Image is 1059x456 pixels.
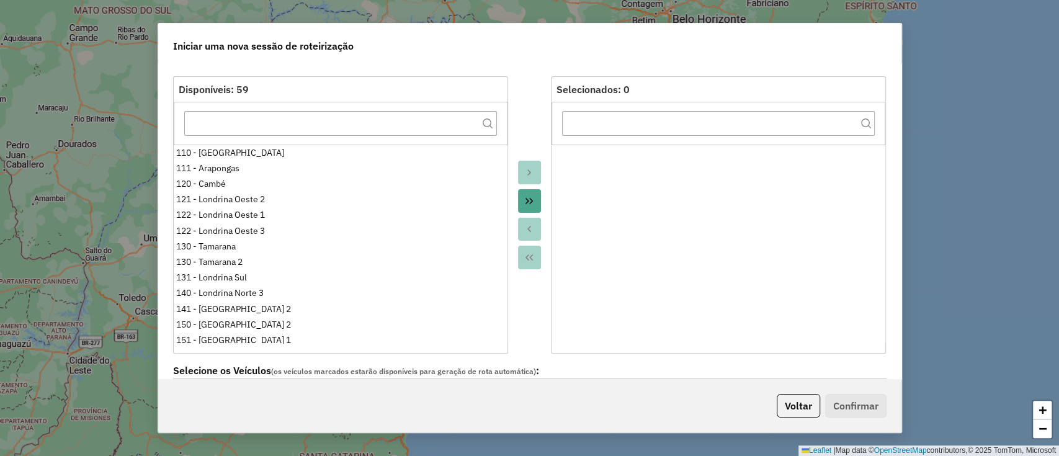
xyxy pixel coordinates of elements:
span: + [1039,402,1047,418]
div: 111 - Arapongas [176,162,504,175]
div: 130 - Tamarana 2 [176,256,504,269]
div: 131 - Londrina Sul [176,271,504,284]
div: 150 - [GEOGRAPHIC_DATA] 2 [176,318,504,331]
a: Zoom out [1033,419,1052,438]
div: Disponíveis: 59 [179,82,503,97]
div: 121 - Londrina Oeste 2 [176,193,504,206]
div: 110 - [GEOGRAPHIC_DATA] [176,146,504,159]
button: Move All to Target [518,189,542,213]
button: Voltar [777,394,820,418]
label: Selecione os Veículos : [173,363,887,380]
span: − [1039,421,1047,436]
div: 122 - Londrina Oeste 3 [176,225,504,238]
span: (os veículos marcados estarão disponíveis para geração de rota automática) [271,367,536,376]
div: 140 - Londrina Norte 3 [176,287,504,300]
span: Iniciar uma nova sessão de roteirização [173,38,354,53]
a: Zoom in [1033,401,1052,419]
div: 141 - [GEOGRAPHIC_DATA] 2 [176,303,504,316]
div: 122 - Londrina Oeste 1 [176,208,504,221]
div: 151 - [GEOGRAPHIC_DATA] 1 [176,334,504,347]
a: Leaflet [802,446,831,455]
a: OpenStreetMap [874,446,927,455]
div: 120 - Cambé [176,177,504,190]
div: Selecionados: 0 [556,82,880,97]
div: 130 - Tamarana [176,240,504,253]
div: Map data © contributors,© 2025 TomTom, Microsoft [798,445,1059,456]
span: | [833,446,835,455]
